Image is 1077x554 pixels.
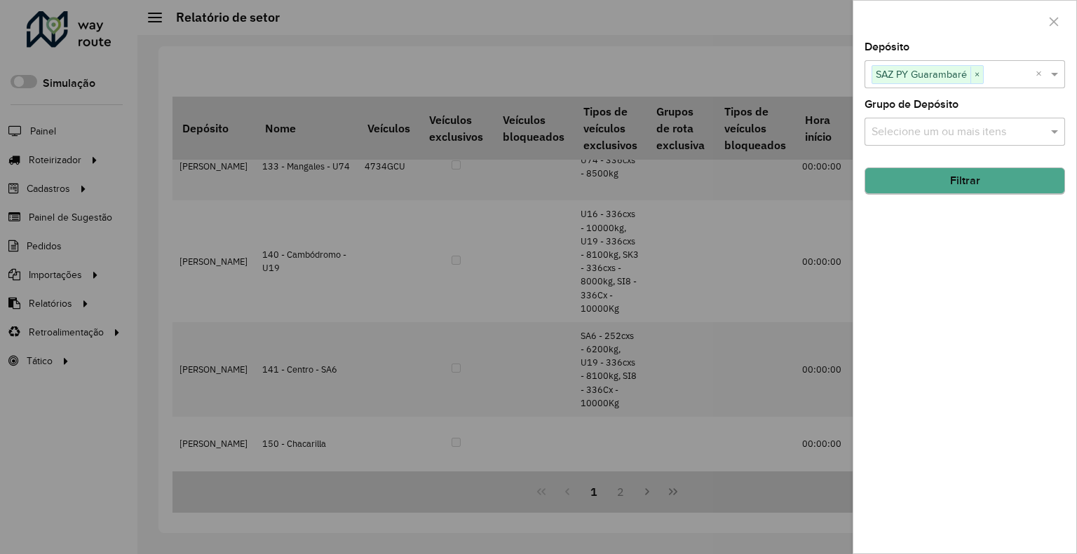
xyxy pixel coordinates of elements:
button: Filtrar [865,167,1065,194]
span: Clear all [1036,66,1048,83]
label: Grupo de Depósito [865,96,959,113]
label: Depósito [865,39,909,55]
span: SAZ PY Guarambaré [872,66,970,83]
span: × [970,67,983,83]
